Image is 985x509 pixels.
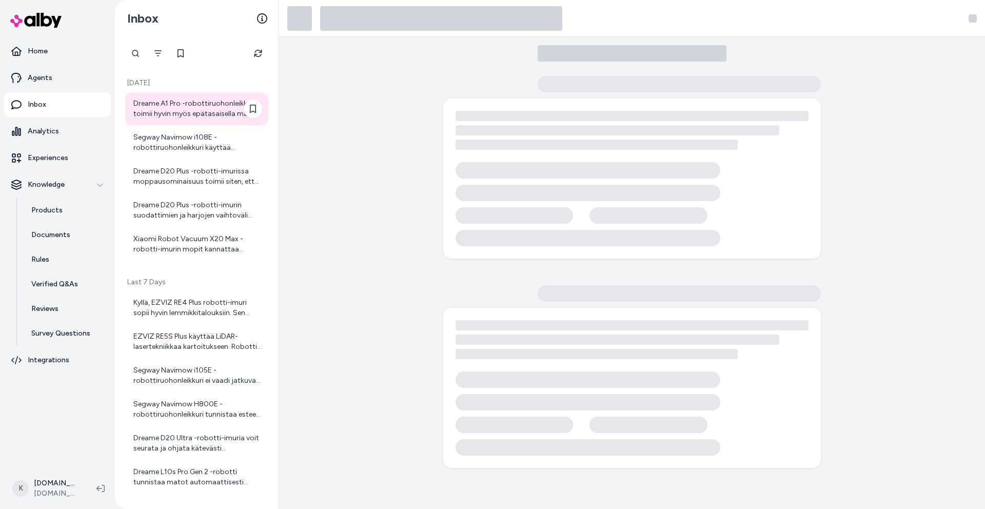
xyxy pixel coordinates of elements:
span: K [12,480,29,497]
div: Xiaomi Robot Vacuum X20 Max -robotti-imurin mopit kannattaa puhdistaa käytön mukaan, erityisesti ... [133,234,262,254]
img: alby Logo [10,13,62,28]
p: Reviews [31,304,58,314]
p: [DOMAIN_NAME] Shopify [34,478,80,488]
p: Rules [31,254,49,265]
div: Dreame D20 Plus -robotti-imurissa moppausominaisuus toimii siten, että siinä on 350 ml vesisäiliö... [133,166,262,187]
p: Agents [28,73,52,83]
a: Segway Navimow i105E -robottiruohonleikkuri ei vaadi jatkuvaa internet-yhteyttä toimiakseen. Se k... [125,359,268,392]
div: Dreame A1 Pro -robottiruohonleikkuri toimii hyvin myös epätasaisella maalla. Siinä on maastokuvio... [133,99,262,119]
p: Survey Questions [31,328,90,339]
div: Segway Navimow i105E -robottiruohonleikkuri ei vaadi jatkuvaa internet-yhteyttä toimiakseen. Se k... [133,365,262,386]
a: Survey Questions [21,321,111,346]
a: Reviews [21,297,111,321]
div: Kyllä, EZVIZ RE4 Plus robotti-imuri sopii hyvin lemmikkitalouksiin. Sen tehokas 4000 Pa imuteho p... [133,298,262,318]
p: Integrations [28,355,69,365]
button: K[DOMAIN_NAME] Shopify[DOMAIN_NAME] [6,472,88,505]
p: [DATE] [125,78,268,88]
a: Segway Navimow H800E -robottiruohonleikkuri tunnistaa esteet usealla tavalla. Siinä on etukumipus... [125,393,268,426]
a: Segway Navimow i108E -robottiruohonleikkuri käyttää VisionFence-kameraa ja tekoälyä esteiden tunn... [125,126,268,159]
a: Dreame A1 Pro -robottiruohonleikkuri toimii hyvin myös epätasaisella maalla. Siinä on maastokuvio... [125,92,268,125]
button: Refresh [248,43,268,64]
a: EZVIZ RE5S Plus käyttää LiDAR-lasertekniikkaa kartoitukseen. Robotti pyörittää laseranturia, joka... [125,325,268,358]
a: Experiences [4,146,111,170]
a: Analytics [4,119,111,144]
a: Integrations [4,348,111,373]
button: Filter [148,43,168,64]
button: Knowledge [4,172,111,197]
a: Dreame L10s Pro Gen 2 -robotti tunnistaa matot automaattisesti laserin ja kameran avulla. Kun rob... [125,461,268,494]
a: Home [4,39,111,64]
a: Products [21,198,111,223]
p: Experiences [28,153,68,163]
div: Dreame L10s Pro Gen 2 -robotti tunnistaa matot automaattisesti laserin ja kameran avulla. Kun rob... [133,467,262,487]
p: Verified Q&As [31,279,78,289]
div: Segway Navimow i108E -robottiruohonleikkuri käyttää VisionFence-kameraa ja tekoälyä esteiden tunn... [133,132,262,153]
p: Analytics [28,126,59,136]
p: Home [28,46,48,56]
a: Dreame D20 Plus -robotti-imurissa moppausominaisuus toimii siten, että siinä on 350 ml vesisäiliö... [125,160,268,193]
a: Dreame D20 Ultra -robotti-imuria voit seurata ja ohjata kätevästi mobiilisovelluksen avulla. Sove... [125,427,268,460]
p: Products [31,205,63,216]
a: Xiaomi Robot Vacuum X20 Max -robotti-imurin mopit kannattaa puhdistaa käytön mukaan, erityisesti ... [125,228,268,261]
div: EZVIZ RE5S Plus käyttää LiDAR-lasertekniikkaa kartoitukseen. Robotti pyörittää laseranturia, joka... [133,331,262,352]
a: Inbox [4,92,111,117]
p: Knowledge [28,180,65,190]
a: Kyllä, EZVIZ RE4 Plus robotti-imuri sopii hyvin lemmikkitalouksiin. Sen tehokas 4000 Pa imuteho p... [125,291,268,324]
span: [DOMAIN_NAME] [34,488,80,499]
div: Dreame D20 Ultra -robotti-imuria voit seurata ja ohjata kätevästi mobiilisovelluksen avulla. Sove... [133,433,262,454]
p: Inbox [28,100,46,110]
a: Dreame D20 Plus -robotti-imurin suodattimien ja harjojen vaihtoväli riippuu käytöstä, mutta yleis... [125,194,268,227]
p: Documents [31,230,70,240]
a: Verified Q&As [21,272,111,297]
h2: Inbox [127,11,159,26]
a: Documents [21,223,111,247]
div: Dreame D20 Plus -robotti-imurin suodattimien ja harjojen vaihtoväli riippuu käytöstä, mutta yleis... [133,200,262,221]
a: Rules [21,247,111,272]
div: Segway Navimow H800E -robottiruohonleikkuri tunnistaa esteet usealla tavalla. Siinä on etukumipus... [133,399,262,420]
a: Agents [4,66,111,90]
p: Last 7 Days [125,277,268,287]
